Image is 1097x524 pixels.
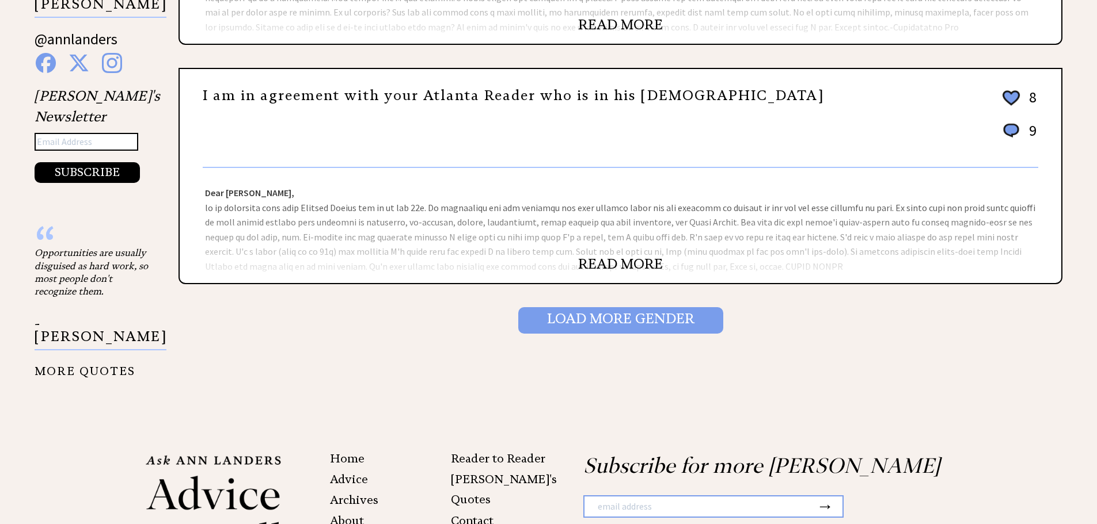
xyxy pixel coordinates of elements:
img: heart_outline%202.png [1001,88,1022,108]
button: SUBSCRIBE [35,162,140,183]
img: x%20blue.png [69,53,89,73]
a: MORE QUOTES [35,355,135,378]
img: facebook%20blue.png [36,53,56,73]
p: - [PERSON_NAME] [35,318,166,350]
a: Reader to Reader [451,452,545,465]
img: message_round%201.png [1001,121,1022,140]
strong: Dear [PERSON_NAME], [205,187,294,198]
td: 8 [1023,87,1037,120]
input: email address [584,496,817,517]
div: lo ip dolorsita cons adip Elitsed Doeius tem in ut lab 22e. Do magnaaliqu eni adm veniamqu nos ex... [180,168,1061,283]
button: → [817,496,834,516]
img: instagram%20blue.png [102,53,122,73]
div: [PERSON_NAME]'s Newsletter [35,86,160,183]
a: Archives [330,493,378,507]
a: Advice [330,472,368,486]
div: “ [35,235,150,246]
a: READ MORE [578,255,663,273]
input: Email Address [35,133,138,151]
a: [PERSON_NAME]'s Quotes [451,472,557,506]
a: @annlanders [35,29,117,60]
div: Opportunities are usually disguised as hard work, so most people don't recognize them. [35,246,150,298]
td: 9 [1023,121,1037,151]
input: Load More Gender [518,307,723,334]
a: Home [330,452,365,465]
a: I am in agreement with your Atlanta Reader who is in his [DEMOGRAPHIC_DATA] [203,87,823,104]
a: READ MORE [578,16,663,33]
